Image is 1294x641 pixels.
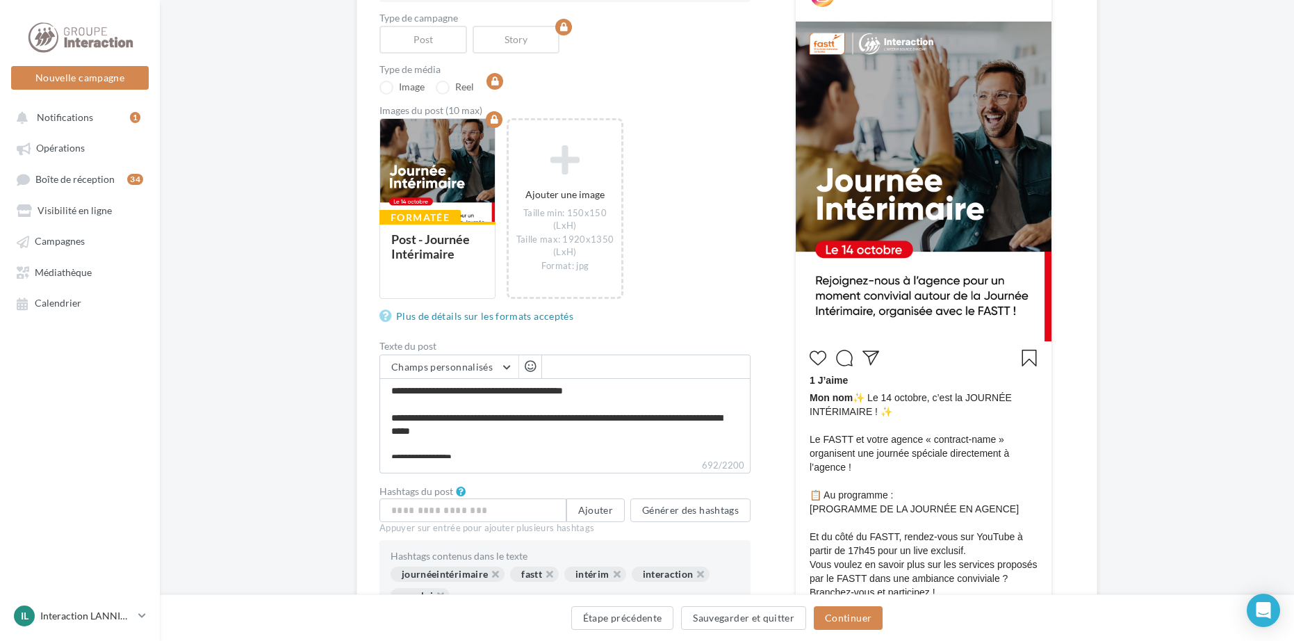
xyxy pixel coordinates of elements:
label: Type de campagne [379,13,751,23]
span: Champs personnalisés [391,361,493,373]
span: Mon nom [810,392,853,403]
div: fastt [510,567,559,582]
div: journéeintérimaire [391,567,505,582]
div: emploi [391,588,450,603]
div: Formatée [379,210,461,225]
span: Opérations [36,143,85,154]
button: Sauvegarder et quitter [681,606,806,630]
div: Hashtags contenus dans le texte [391,551,739,561]
span: Notifications [37,111,93,123]
button: Ajouter [566,498,625,522]
svg: Commenter [836,350,853,366]
div: interaction [632,567,710,582]
div: intérim [564,567,625,582]
label: 692/2200 [379,458,751,473]
label: Texte du post [379,341,751,351]
button: Notifications 1 [8,104,146,129]
a: Plus de détails sur les formats acceptés [379,308,579,325]
label: Hashtags du post [379,487,453,496]
button: Continuer [814,606,883,630]
span: Médiathèque [35,266,92,278]
div: Images du post (10 max) [379,106,751,115]
span: Campagnes [35,236,85,248]
div: Post - Journée Intérimaire [391,232,470,261]
button: Champs personnalisés [380,355,518,379]
svg: Partager la publication [862,350,879,366]
p: Interaction LANNION [40,609,133,623]
a: Campagnes [8,228,151,253]
span: Visibilité en ligne [38,204,112,216]
button: Nouvelle campagne [11,66,149,90]
div: Open Intercom Messenger [1247,594,1280,627]
a: IL Interaction LANNION [11,603,149,629]
button: Générer des hashtags [630,498,751,522]
div: 34 [127,174,143,185]
a: Boîte de réception34 [8,166,151,192]
a: Médiathèque [8,259,151,284]
div: 1 J’aime [810,373,1038,391]
span: Boîte de réception [35,173,115,185]
a: Opérations [8,135,151,160]
svg: Enregistrer [1021,350,1038,366]
div: Appuyer sur entrée pour ajouter plusieurs hashtags [379,522,751,535]
span: IL [21,609,28,623]
button: Étape précédente [571,606,674,630]
a: Visibilité en ligne [8,197,151,222]
a: Calendrier [8,290,151,315]
span: Calendrier [35,298,81,309]
label: Type de média [379,65,751,74]
div: 1 [130,112,140,123]
svg: J’aime [810,350,826,366]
